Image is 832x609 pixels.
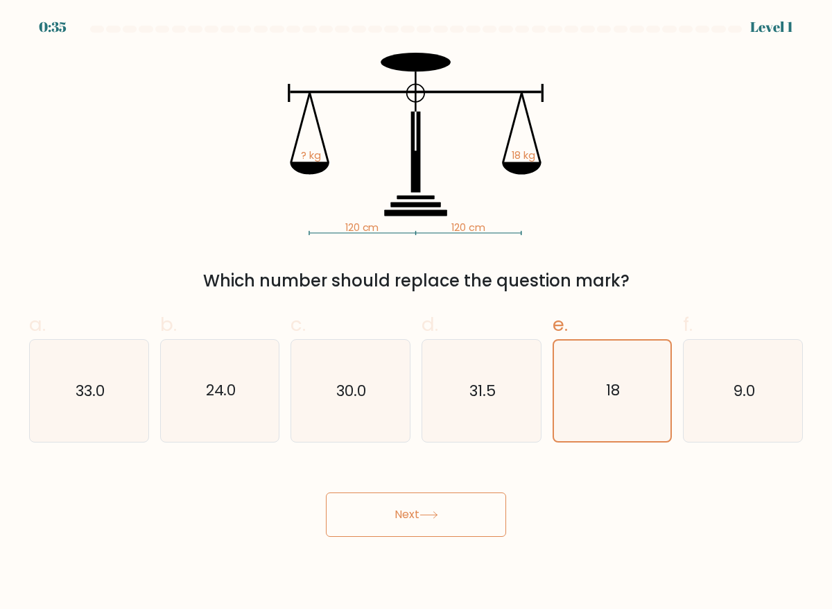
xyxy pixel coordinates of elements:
[37,268,795,293] div: Which number should replace the question mark?
[39,17,67,37] div: 0:35
[29,311,46,338] span: a.
[469,380,496,402] text: 31.5
[291,311,306,338] span: c.
[452,221,486,235] tspan: 120 cm
[512,148,536,162] tspan: 18 kg
[750,17,793,37] div: Level 1
[76,380,105,402] text: 33.0
[733,380,755,402] text: 9.0
[345,221,379,235] tspan: 120 cm
[606,379,620,401] text: 18
[422,311,438,338] span: d.
[326,492,506,537] button: Next
[301,148,321,162] tspan: ? kg
[683,311,693,338] span: f.
[205,380,236,402] text: 24.0
[160,311,177,338] span: b.
[553,311,568,338] span: e.
[337,380,367,402] text: 30.0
